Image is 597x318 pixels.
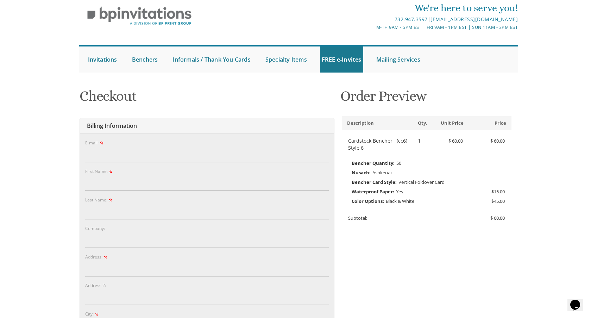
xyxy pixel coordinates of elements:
img: pc_icon_required.gif [104,256,107,259]
img: pc_icon_required.gif [109,199,112,202]
label: First Name: [85,168,114,174]
a: FREE e-Invites [320,46,363,73]
a: Specialty Items [264,46,309,73]
span: Cardstock Bencher Style 6 [348,137,395,151]
label: E-mail: [85,140,105,146]
img: BP Invitation Loft [79,1,200,31]
span: (cc6) [397,137,407,151]
span: Ashkenaz [372,169,392,176]
label: Address: [85,254,108,260]
span: 50 [396,160,401,166]
h1: Checkout [80,88,334,109]
span: Subtotal: [348,215,367,221]
a: Mailing Services [375,46,422,73]
div: Price [469,120,511,126]
div: M-Th 9am - 5pm EST | Fri 9am - 1pm EST | Sun 11am - 3pm EST [226,24,518,31]
div: 1 [413,137,427,144]
img: pc_icon_required.gif [95,313,98,316]
a: Benchers [130,46,160,73]
a: Invitations [86,46,119,73]
label: Last Name: [85,197,113,203]
span: Vertical Foldover Card [398,179,445,185]
span: Bencher Card Style: [352,177,397,187]
span: $ 60.00 [490,138,505,144]
label: City: [85,311,100,317]
iframe: chat widget [567,290,590,311]
label: Company: [85,225,105,231]
div: Qty. [413,120,427,126]
span: Billing Information [85,122,137,130]
a: 732.947.3597 [395,16,428,23]
img: pc_icon_required.gif [100,142,103,145]
span: $ 60.00 [490,215,505,221]
span: Bencher Quantity: [352,158,395,168]
div: Description [342,120,413,126]
span: Waterproof Paper: [352,187,394,196]
span: $45.00 [491,197,505,206]
span: Yes [396,188,403,195]
div: We're here to serve you! [226,1,518,15]
div: Unit Price [427,120,469,126]
span: $15.00 [491,187,505,196]
span: Nusach: [352,168,371,177]
span: Color Options: [352,197,384,206]
a: [EMAIL_ADDRESS][DOMAIN_NAME] [431,16,518,23]
img: pc_icon_required.gif [109,170,112,173]
label: Address 2: [85,282,106,288]
h1: Order Preview [340,88,513,109]
a: Informals / Thank You Cards [171,46,252,73]
span: Black & White [386,198,414,204]
span: $ 60.00 [448,138,463,144]
div: | [226,15,518,24]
